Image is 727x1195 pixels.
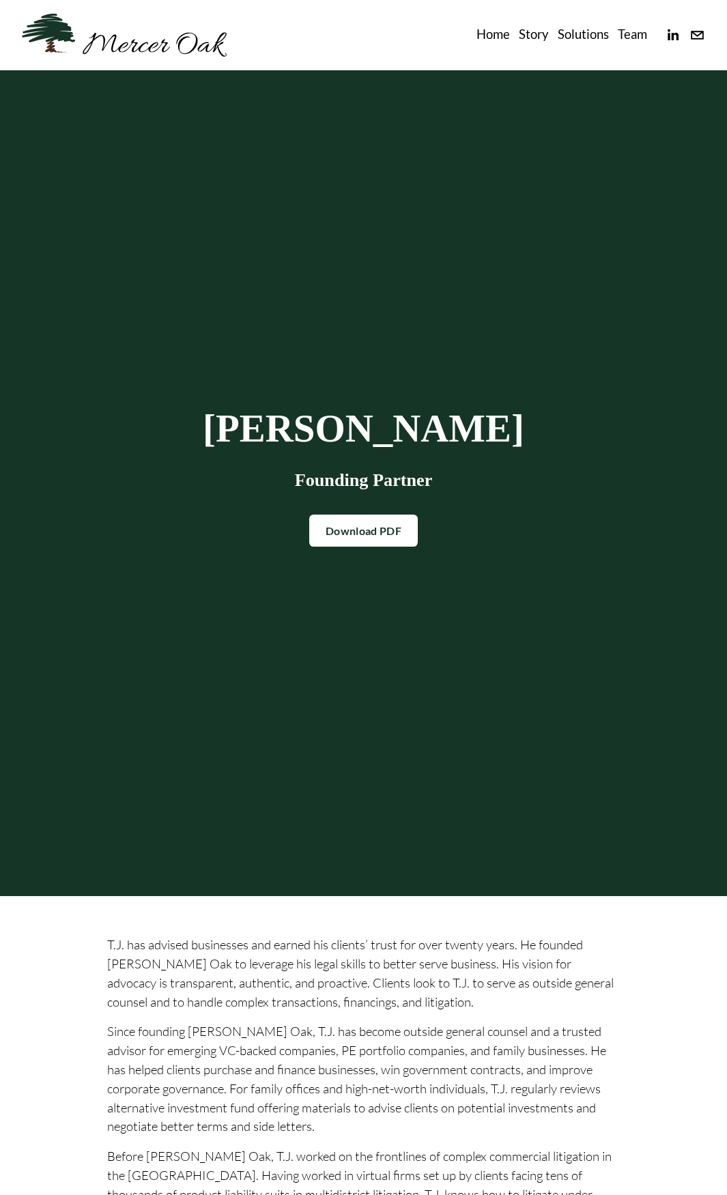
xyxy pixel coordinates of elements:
[309,515,418,547] a: Download PDF
[618,25,647,46] a: Team
[665,27,681,43] a: linkedin-unauth
[558,25,609,46] a: Solutions
[476,25,510,46] a: Home
[107,936,620,1011] p: T.J. has advised businesses and earned his clients’ trust for over twenty years. He founded [PERS...
[107,1022,620,1136] p: Since founding [PERSON_NAME] Oak, T.J. has become outside general counsel and a trusted advisor f...
[193,408,534,449] h1: [PERSON_NAME]
[689,27,705,43] a: info@merceroaklaw.com
[519,25,549,46] a: Story
[193,470,534,491] h3: Founding Partner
